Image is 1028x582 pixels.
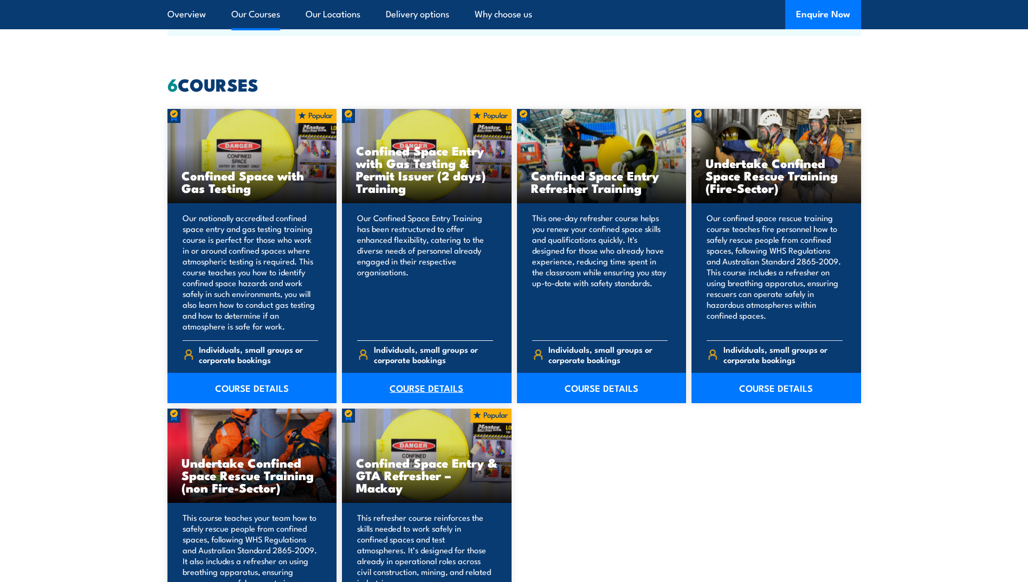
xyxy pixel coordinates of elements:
a: COURSE DETAILS [342,373,512,403]
a: COURSE DETAILS [167,373,337,403]
a: COURSE DETAILS [691,373,861,403]
h3: Undertake Confined Space Rescue Training (Fire-Sector) [706,157,847,194]
h3: Confined Space Entry with Gas Testing & Permit Issuer (2 days) Training [356,144,497,194]
p: This one-day refresher course helps you renew your confined space skills and qualifications quick... [532,212,668,332]
span: Individuals, small groups or corporate bookings [199,344,318,365]
p: Our confined space rescue training course teaches fire personnel how to safely rescue people from... [707,212,843,332]
p: Our nationally accredited confined space entry and gas testing training course is perfect for tho... [183,212,319,332]
h3: Confined Space with Gas Testing [182,169,323,194]
h3: Confined Space Entry Refresher Training [531,169,673,194]
a: COURSE DETAILS [517,373,687,403]
span: Individuals, small groups or corporate bookings [374,344,493,365]
h3: Confined Space Entry & GTA Refresher – Mackay [356,456,497,494]
p: Our Confined Space Entry Training has been restructured to offer enhanced flexibility, catering t... [357,212,493,332]
strong: 6 [167,70,178,98]
h2: COURSES [167,76,861,92]
span: Individuals, small groups or corporate bookings [723,344,843,365]
span: Individuals, small groups or corporate bookings [548,344,668,365]
h3: Undertake Confined Space Rescue Training (non Fire-Sector) [182,456,323,494]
